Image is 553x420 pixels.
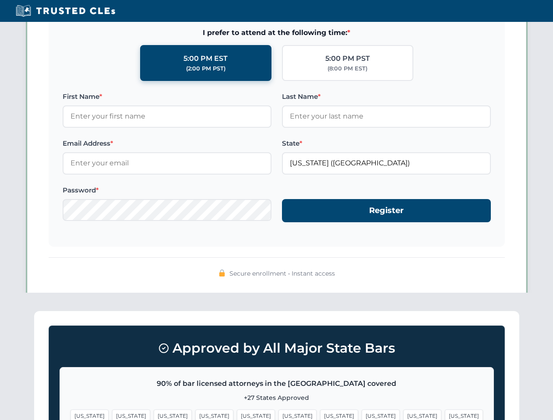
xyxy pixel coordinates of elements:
[70,378,483,389] p: 90% of bar licensed attorneys in the [GEOGRAPHIC_DATA] covered
[63,185,271,196] label: Password
[63,138,271,149] label: Email Address
[282,152,491,174] input: Florida (FL)
[282,199,491,222] button: Register
[229,269,335,278] span: Secure enrollment • Instant access
[282,91,491,102] label: Last Name
[282,138,491,149] label: State
[218,269,225,276] img: 🔒
[186,64,225,73] div: (2:00 PM PST)
[63,152,271,174] input: Enter your email
[60,336,494,360] h3: Approved by All Major State Bars
[13,4,118,17] img: Trusted CLEs
[328,64,367,73] div: (8:00 PM EST)
[183,53,228,64] div: 5:00 PM EST
[63,91,271,102] label: First Name
[63,27,491,38] span: I prefer to attend at the following time:
[325,53,370,64] div: 5:00 PM PST
[63,105,271,127] input: Enter your first name
[70,393,483,402] p: +27 States Approved
[282,105,491,127] input: Enter your last name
